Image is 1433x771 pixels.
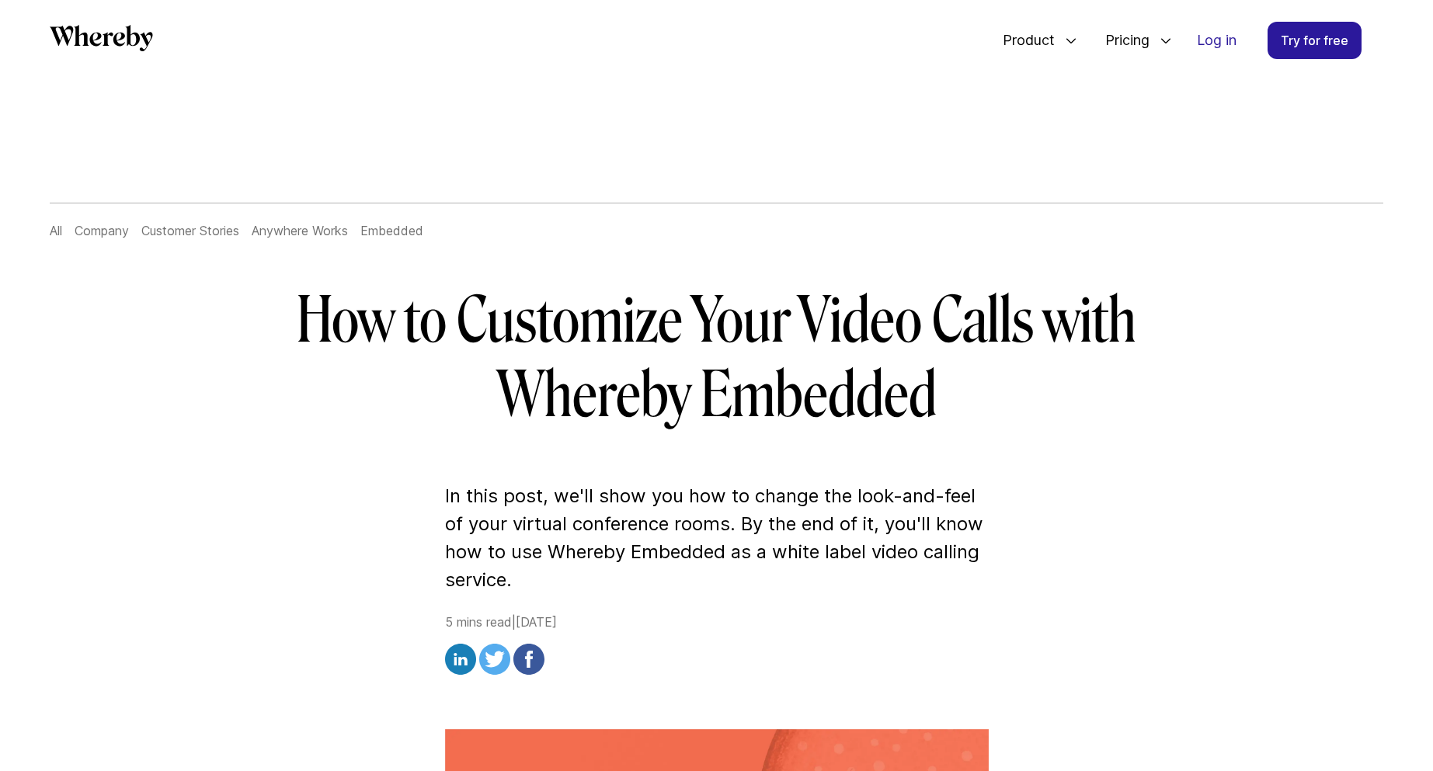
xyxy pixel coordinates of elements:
[987,15,1059,66] span: Product
[50,25,153,51] svg: Whereby
[445,482,989,594] p: In this post, we'll show you how to change the look-and-feel of your virtual conference rooms. By...
[513,644,544,675] img: facebook
[50,223,62,238] a: All
[270,283,1164,432] h1: How to Customize Your Video Calls with Whereby Embedded
[252,223,348,238] a: Anywhere Works
[1268,22,1362,59] a: Try for free
[445,613,989,679] div: 5 mins read | [DATE]
[1090,15,1153,66] span: Pricing
[445,644,476,675] img: linkedin
[141,223,239,238] a: Customer Stories
[479,644,510,675] img: twitter
[75,223,129,238] a: Company
[1184,23,1249,58] a: Log in
[360,223,423,238] a: Embedded
[50,25,153,57] a: Whereby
